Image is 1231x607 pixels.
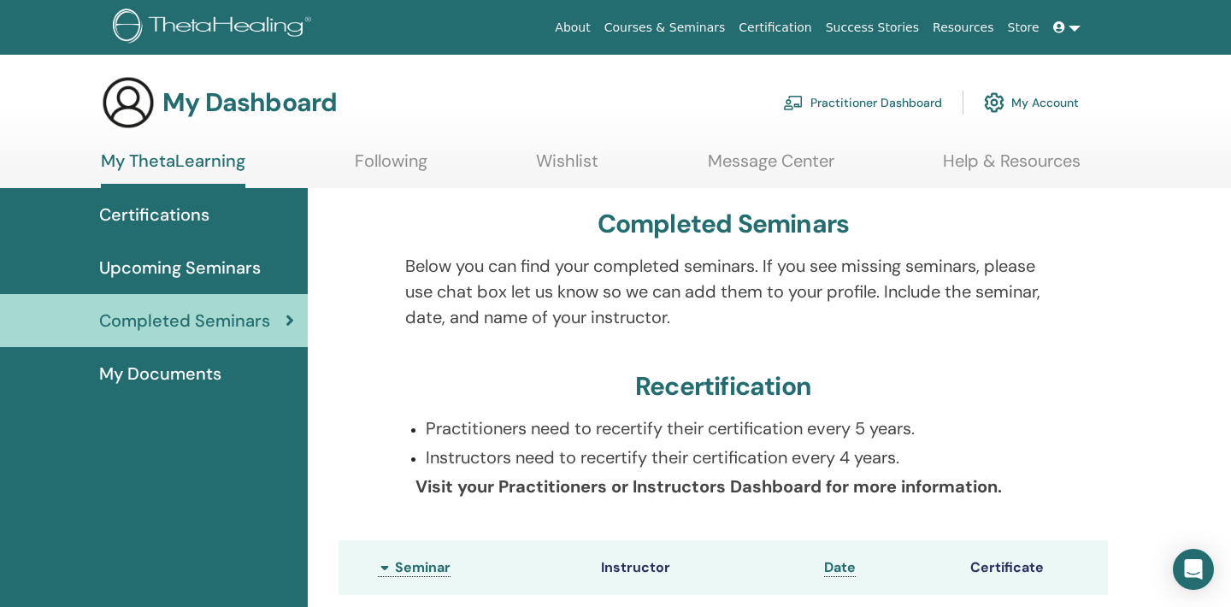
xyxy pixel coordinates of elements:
div: Open Intercom Messenger [1173,549,1214,590]
img: generic-user-icon.jpg [101,75,156,130]
h3: Recertification [635,371,811,402]
span: Completed Seminars [99,308,270,333]
h3: My Dashboard [162,87,337,118]
a: Wishlist [536,150,598,184]
span: Certifications [99,202,209,227]
span: Date [824,558,856,576]
a: My ThetaLearning [101,150,245,188]
a: Store [1001,12,1046,44]
a: About [548,12,597,44]
img: cog.svg [984,88,1004,117]
a: My Account [984,84,1079,121]
th: Certificate [962,540,1108,595]
p: Instructors need to recertify their certification every 4 years. [426,445,1042,470]
b: Visit your Practitioners or Instructors Dashboard for more information. [415,475,1002,498]
a: Courses & Seminars [598,12,733,44]
a: Help & Resources [943,150,1081,184]
img: chalkboard-teacher.svg [783,95,804,110]
img: logo.png [113,9,317,47]
span: My Documents [99,361,221,386]
p: Below you can find your completed seminars. If you see missing seminars, please use chat box let ... [405,253,1042,330]
a: Certification [732,12,818,44]
a: Message Center [708,150,834,184]
a: Resources [926,12,1001,44]
a: Following [355,150,427,184]
span: Upcoming Seminars [99,255,261,280]
p: Practitioners need to recertify their certification every 5 years. [426,415,1042,441]
th: Instructor [592,540,816,595]
a: Date [824,558,856,577]
h3: Completed Seminars [598,209,850,239]
a: Practitioner Dashboard [783,84,942,121]
a: Success Stories [819,12,926,44]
